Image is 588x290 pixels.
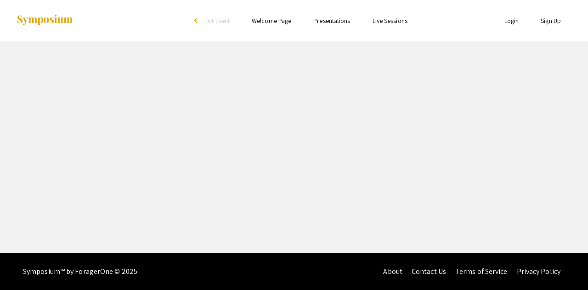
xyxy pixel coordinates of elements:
[455,267,508,276] a: Terms of Service
[541,17,561,25] a: Sign Up
[412,267,446,276] a: Contact Us
[252,17,291,25] a: Welcome Page
[204,17,230,25] span: Exit Event
[549,249,581,283] iframe: Chat
[313,17,350,25] a: Presentations
[383,267,402,276] a: About
[504,17,519,25] a: Login
[23,253,137,290] div: Symposium™ by ForagerOne © 2025
[373,17,407,25] a: Live Sessions
[517,267,560,276] a: Privacy Policy
[194,18,200,23] div: arrow_back_ios
[16,14,73,27] img: Symposium by ForagerOne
